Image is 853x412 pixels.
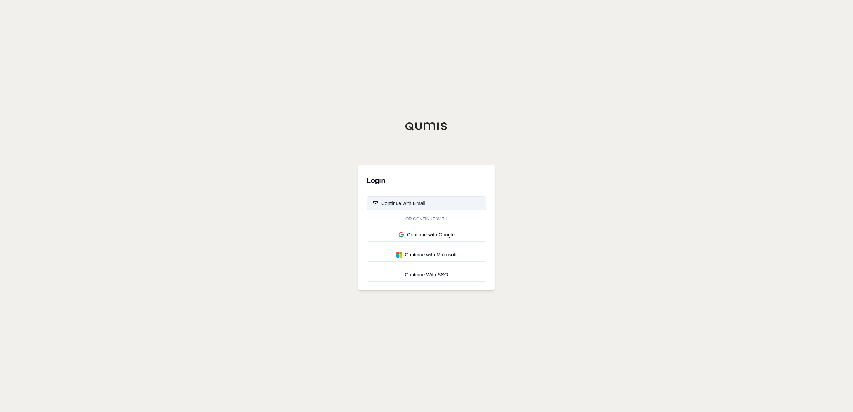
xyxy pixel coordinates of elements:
img: Qumis [405,122,448,131]
button: Continue with Microsoft [367,248,486,262]
div: Continue with Email [373,200,425,207]
div: Continue with Microsoft [373,251,480,258]
span: Or continue with [403,216,450,222]
div: Continue with Google [373,231,480,238]
div: Continue With SSO [373,271,480,278]
button: Continue with Email [367,196,486,210]
a: Continue With SSO [367,268,486,282]
h3: Login [367,173,486,188]
button: Continue with Google [367,228,486,242]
